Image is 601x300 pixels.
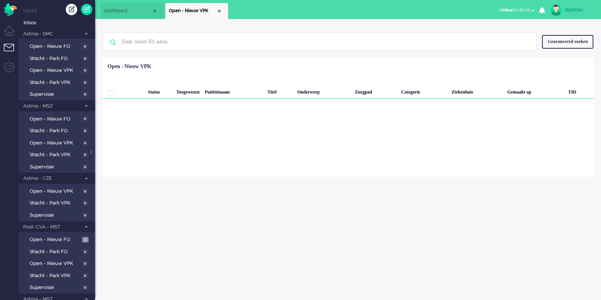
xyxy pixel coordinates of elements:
span: Open - Nieuw FO [30,43,80,50]
a: Supervisie 0 [22,283,94,291]
span: Wacht - Park FO [30,248,80,256]
a: Inbox [22,18,95,27]
a: Supervisie 0 [22,162,94,171]
a: Wacht - Park FO 0 [22,126,94,135]
a: Omnidesk [4,5,17,11]
span: Post-CVA - MST [22,224,81,231]
span: Online [500,7,513,13]
li: View [165,3,228,19]
div: Open - Nieuw VPK [108,63,151,70]
a: Open - Nieuw VPK 0 [22,259,94,267]
div: Categorie [398,83,449,98]
a: Wacht - Park VPK 0 [22,150,94,159]
span: Open - Nieuw FO [30,236,80,243]
span: Inbox [24,19,95,27]
span: 0 [82,56,89,62]
span: 0 [82,68,89,73]
li: Dashboard [101,3,163,19]
span: 0 [82,273,89,279]
span: Astma - CZE [22,175,81,182]
a: Open - Nieuw VPK 0 [22,187,94,195]
span: Astma - MSZ [22,103,81,110]
button: Onlinefor 00:44 [495,5,539,16]
span: Open - Nieuw VPK [30,260,80,267]
a: Open - Nieuw FO 0 [22,42,94,50]
div: Ziekenhuis [449,83,505,98]
a: stanmsc [549,5,593,16]
div: Gemaakt op [505,83,566,98]
span: 0 [82,189,89,194]
img: flow_omnibird.svg [4,3,17,16]
div: Creëer ticket [66,4,77,15]
span: Supervisie [30,284,80,291]
span: 0 [82,164,89,170]
li: Dashboard menu [4,26,21,43]
div: Toegewezen [174,83,202,98]
div: Geavanceerd zoeken [542,35,593,48]
span: 0 [82,92,89,97]
div: TID [566,83,593,98]
a: Open - Nieuw FO 0 [22,114,94,123]
span: 0 [82,261,89,267]
div: Onderwerp [295,83,352,98]
a: Open - Nieuw VPK 0 [22,66,94,74]
span: 0 [82,128,89,134]
span: 0 [82,285,89,290]
span: 0 [82,249,89,255]
a: Open - Nieuw FO 3 [22,235,94,243]
span: Supervisie [30,163,80,171]
span: Wacht - Park VPK [30,272,80,279]
li: Admin menu [4,62,21,79]
input: Zoek: ticket ID, adres [116,33,526,51]
span: Supervisie [30,212,80,219]
span: 0 [82,152,89,158]
img: ic-search-icon.svg [103,33,123,52]
a: Wacht - Park FO 0 [22,54,94,62]
span: Wacht - Park VPK [30,79,80,86]
div: Zorgpad [352,83,399,98]
span: 0 [82,140,89,146]
div: Titel [265,83,294,98]
span: Open - Nieuw VPK [169,8,216,14]
span: Wacht - Park VPK [30,200,80,207]
div: Status [145,83,174,98]
div: stanmsc [565,6,593,14]
img: avatar [550,5,562,16]
span: Supervisie [30,91,80,98]
span: Wacht - Park FO [30,127,80,135]
a: Wacht - Park VPK 0 [22,271,94,279]
span: for 00:44 [500,7,530,13]
a: Wacht - Park VPK 0 [22,78,94,86]
span: 0 [82,80,89,86]
span: dashboard [104,8,152,14]
a: Supervisie 0 [22,90,94,98]
span: 0 [82,200,89,206]
span: 0 [82,116,89,122]
span: 3 [82,237,89,243]
li: Tickets menu [4,44,21,61]
div: Close tab [152,8,158,14]
div: Patiëntnaam [202,83,265,98]
span: 0 [82,44,89,49]
a: Wacht - Park FO 0 [22,247,94,256]
a: Wacht - Park VPK 0 [22,198,94,207]
a: Supervisie 0 [22,211,94,219]
a: Open - Nieuw VPK 0 [22,138,94,147]
span: Wacht - Park VPK [30,151,80,159]
span: Open - Nieuw VPK [30,140,80,147]
span: Open - Nieuw VPK [30,188,80,195]
span: 0 [82,213,89,218]
span: Astma - SMC [22,30,81,38]
li: Views [23,8,95,14]
li: Onlinefor 00:44 [495,2,539,19]
span: Open - Nieuw VPK [30,67,80,74]
a: Quick Ticket [81,4,92,15]
div: Close tab [216,8,222,14]
span: Open - Nieuw FO [30,116,80,123]
span: Wacht - Park FO [30,55,80,62]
